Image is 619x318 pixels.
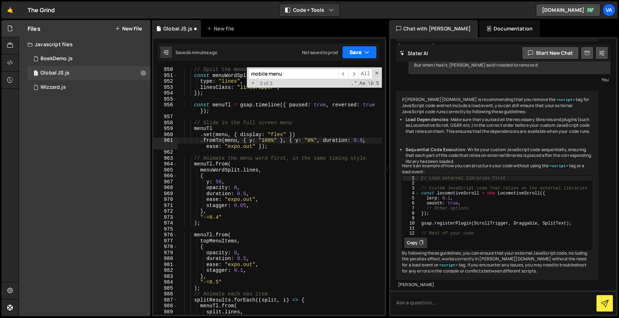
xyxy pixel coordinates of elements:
[153,185,178,191] div: 968
[153,291,178,297] div: 986
[536,4,600,16] a: [DOMAIN_NAME]
[342,46,377,59] button: Save
[28,66,150,80] div: 17048/46890.js
[153,78,178,85] div: 952
[403,206,419,211] div: 7
[153,250,178,256] div: 979
[34,71,38,77] span: 1
[403,176,419,181] div: 1
[403,186,419,191] div: 3
[153,90,178,96] div: 954
[153,203,178,209] div: 971
[406,147,592,165] li: : Write your custom JavaScript code sequentially, ensuring that each part of the code that relies...
[153,191,178,197] div: 969
[153,279,178,285] div: 984
[1,1,19,19] a: 🤙
[153,220,178,226] div: 974
[406,146,465,153] strong: Sequential Code Execution
[153,309,178,315] div: 989
[115,26,142,32] button: New File
[479,20,540,37] div: Documentation
[153,132,178,138] div: 960
[406,117,592,135] li: : Make sure that you load all the necessary libraries and plugins (such as Locomotive Scroll, GSA...
[367,80,374,87] span: Whole Word Search
[153,274,178,280] div: 983
[302,49,338,56] div: Not saved to prod
[408,57,610,74] div: But when I had it, [PERSON_NAME] said I needed to remove it
[403,211,419,216] div: 8
[522,47,579,59] button: Start new chat
[279,4,340,16] button: Code + Tools
[549,164,569,169] code: <script>
[28,6,55,14] div: The Grind
[403,216,419,221] div: 9
[153,67,178,73] div: 950
[349,69,359,79] span: ​
[403,221,419,226] div: 10
[153,226,178,232] div: 975
[153,238,178,244] div: 977
[19,37,150,52] div: Javascript files
[400,50,428,57] h2: Slater AI
[153,173,178,179] div: 966
[403,226,419,231] div: 11
[153,155,178,162] div: 963
[398,282,596,288] div: [PERSON_NAME]
[176,49,217,56] div: Saved
[398,43,596,49] div: [PERSON_NAME]
[153,285,178,291] div: 985
[188,49,217,56] div: 4 minutes ago
[207,25,237,32] div: New File
[249,69,339,79] input: Search for
[410,76,609,83] div: You
[603,4,615,16] a: Va
[40,70,69,76] div: Global JS.js
[257,81,275,87] span: 3 of 3
[339,69,349,79] span: ​
[153,303,178,309] div: 988
[40,56,73,62] div: BoekDemo.js
[403,201,419,206] div: 6
[153,138,178,149] div: 961
[359,80,366,87] span: CaseSensitive Search
[396,91,598,280] div: If [PERSON_NAME][DOMAIN_NAME] is recommending that you remove the tag for JavaScript code and not...
[350,80,358,87] span: RegExp Search
[153,120,178,126] div: 958
[153,215,178,221] div: 973
[249,80,257,87] span: Toggle Replace mode
[153,161,178,167] div: 964
[153,73,178,79] div: 951
[153,268,178,274] div: 982
[403,231,419,236] div: 12
[153,126,178,132] div: 959
[40,84,66,91] div: Wizzard.js
[153,96,178,102] div: 955
[153,256,178,262] div: 980
[153,208,178,215] div: 972
[438,263,459,268] code: <script>
[403,181,419,186] div: 2
[153,102,178,114] div: 956
[406,116,448,122] strong: Load Dependencies
[153,197,178,203] div: 970
[403,191,419,196] div: 4
[163,25,192,32] div: Global JS.js
[153,114,178,120] div: 957
[28,25,40,33] h2: Files
[153,244,178,250] div: 978
[403,196,419,201] div: 5
[375,80,380,87] span: Search In Selection
[153,149,178,155] div: 962
[153,167,178,173] div: 965
[153,232,178,238] div: 976
[28,52,150,66] div: 17048/46901.js
[404,237,428,249] button: Copy
[153,297,178,303] div: 987
[153,179,178,185] div: 967
[28,80,150,95] div: 17048/46900.js
[556,97,576,102] code: <script>
[153,262,178,268] div: 981
[153,85,178,91] div: 953
[389,20,478,37] div: Chat with [PERSON_NAME]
